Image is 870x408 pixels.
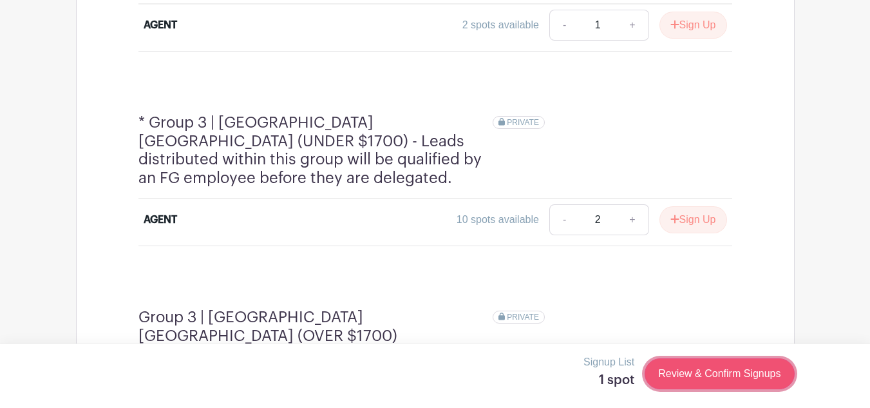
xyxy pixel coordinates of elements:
[583,373,634,388] h5: 1 spot
[659,206,727,233] button: Sign Up
[138,113,493,188] h4: * Group 3 | [GEOGRAPHIC_DATA] [GEOGRAPHIC_DATA] (UNDER $1700) - Leads distributed within this gro...
[507,118,539,127] span: PRIVATE
[144,212,177,228] div: AGENT
[462,17,539,33] div: 2 spots available
[583,355,634,370] p: Signup List
[645,358,794,389] a: Review & Confirm Signups
[659,12,727,39] button: Sign Up
[549,10,579,41] a: -
[457,212,539,228] div: 10 spots available
[144,17,177,33] div: AGENT
[138,308,493,345] h4: Group 3 | [GEOGRAPHIC_DATA] [GEOGRAPHIC_DATA] (OVER $1700)
[616,10,648,41] a: +
[616,204,648,235] a: +
[549,204,579,235] a: -
[507,313,539,322] span: PRIVATE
